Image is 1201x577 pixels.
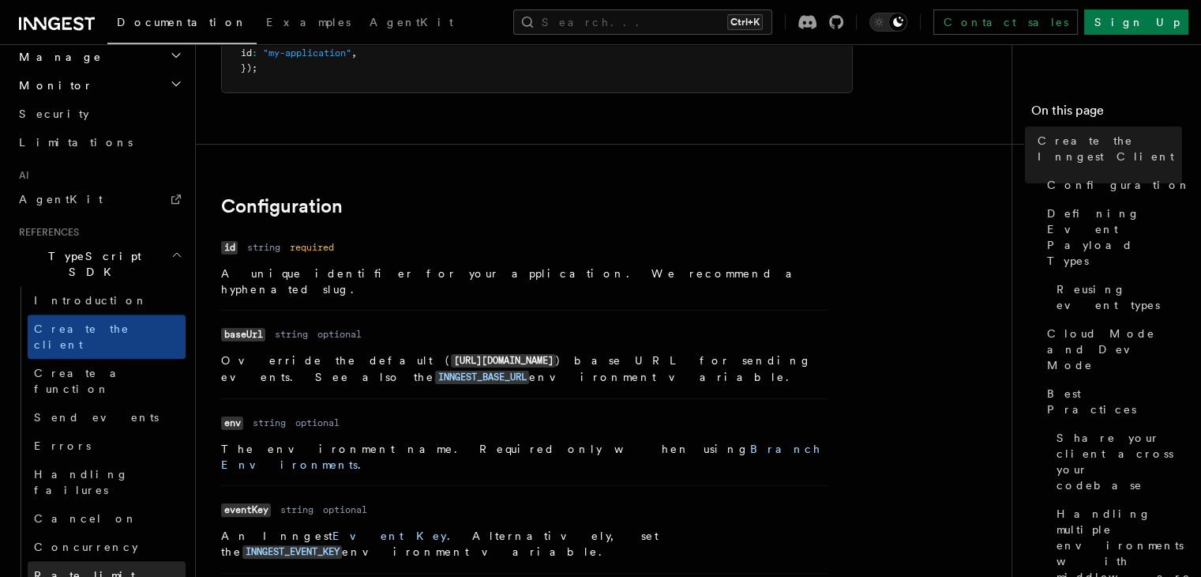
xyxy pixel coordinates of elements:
[13,185,186,213] a: AgentKit
[247,241,280,254] dd: string
[34,411,159,424] span: Send events
[34,367,128,395] span: Create a function
[435,371,529,384] code: INNGEST_BASE_URL
[13,49,102,65] span: Manage
[19,136,133,149] span: Limitations
[13,242,186,286] button: TypeScript SDK
[221,195,343,217] a: Configuration
[13,226,79,239] span: References
[34,439,91,452] span: Errors
[19,107,89,120] span: Security
[1031,101,1182,126] h4: On this page
[1050,275,1182,319] a: Reusing event types
[1038,133,1182,164] span: Create the Inngest Client
[252,47,257,58] span: :
[34,512,137,525] span: Cancel on
[451,354,556,368] code: [URL][DOMAIN_NAME]
[869,13,907,32] button: Toggle dark mode
[28,315,186,359] a: Create the client
[266,16,351,28] span: Examples
[221,417,243,430] code: env
[263,47,351,58] span: "my-application"
[280,503,313,516] dd: string
[1050,424,1182,500] a: Share your client across your codebase
[13,71,186,100] button: Monitor
[1084,9,1188,35] a: Sign Up
[13,43,186,71] button: Manage
[295,417,340,429] dd: optional
[13,169,29,182] span: AI
[28,533,186,561] a: Concurrency
[727,14,763,30] kbd: Ctrl+K
[253,417,286,429] dd: string
[221,443,821,471] a: Branch Environments
[323,503,367,516] dd: optional
[28,432,186,460] a: Errors
[13,100,186,128] a: Security
[275,328,308,341] dd: string
[370,16,453,28] span: AgentKit
[1057,281,1182,313] span: Reusing event types
[28,403,186,432] a: Send events
[13,77,93,93] span: Monitor
[107,5,257,44] a: Documentation
[290,241,334,254] dd: required
[1031,126,1182,171] a: Create the Inngest Client
[34,322,129,351] span: Create the client
[13,128,186,157] a: Limitations
[221,441,828,473] p: The environment name. Required only when using .
[221,266,828,297] p: A unique identifier for your application. We recommend a hyphenated slug.
[28,460,186,504] a: Handling failures
[332,530,447,542] a: Event Key
[317,328,362,341] dd: optional
[221,328,265,341] code: baseUrl
[1057,430,1182,493] span: Share your client across your codebase
[242,545,342,558] a: INNGEST_EVENT_KEY
[28,504,186,533] a: Cancel on
[1047,386,1182,417] span: Best Practices
[19,193,103,206] span: AgentKit
[221,353,828,386] p: Override the default ( ) base URL for sending events. See also the environment variable.
[1047,326,1182,373] span: Cloud Mode and Dev Mode
[257,5,360,43] a: Examples
[1041,199,1182,275] a: Defining Event Payload Types
[221,241,238,255] code: id
[351,47,357,58] span: ,
[435,371,529,383] a: INNGEST_BASE_URL
[513,9,772,35] button: Search...Ctrl+K
[1047,177,1191,193] span: Configuration
[34,468,129,496] span: Handling failures
[241,62,257,74] span: });
[117,16,247,28] span: Documentation
[28,359,186,403] a: Create a function
[1041,379,1182,424] a: Best Practices
[13,248,171,280] span: TypeScript SDK
[1047,206,1182,269] span: Defining Event Payload Types
[34,541,138,553] span: Concurrency
[34,294,148,307] span: Introduction
[221,528,828,560] p: An Inngest . Alternatively, set the environment variable.
[1041,171,1182,199] a: Configuration
[933,9,1078,35] a: Contact sales
[28,286,186,315] a: Introduction
[1041,319,1182,379] a: Cloud Mode and Dev Mode
[360,5,463,43] a: AgentKit
[241,47,252,58] span: id
[221,503,271,517] code: eventKey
